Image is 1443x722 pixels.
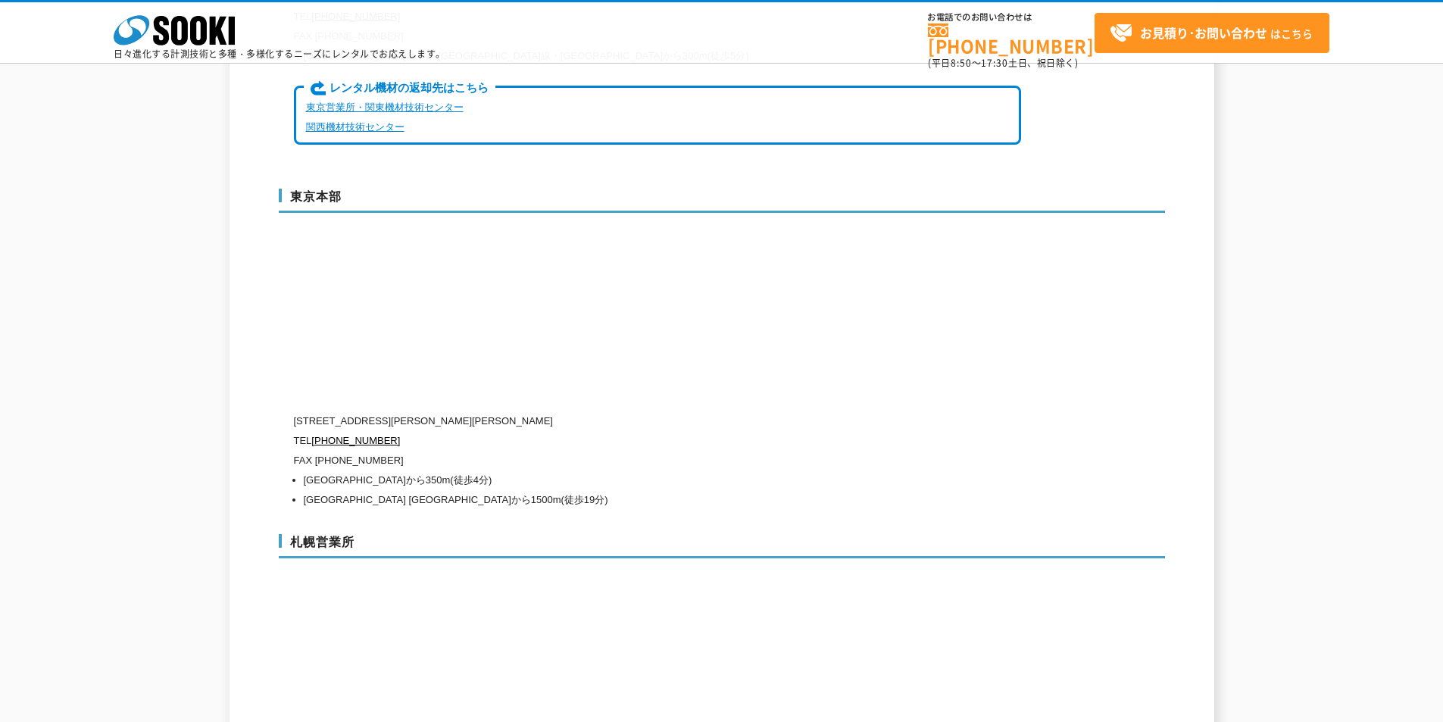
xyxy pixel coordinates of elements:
[1110,22,1313,45] span: はこちら
[951,56,972,70] span: 8:50
[1095,13,1329,53] a: お見積り･お問い合わせはこちら
[928,13,1095,22] span: お電話でのお問い合わせは
[279,189,1165,213] h3: 東京本部
[311,435,400,446] a: [PHONE_NUMBER]
[294,451,1021,470] p: FAX [PHONE_NUMBER]
[306,102,464,113] a: 東京営業所・関東機材技術センター
[294,411,1021,431] p: [STREET_ADDRESS][PERSON_NAME][PERSON_NAME]
[114,49,445,58] p: 日々進化する計測技術と多種・多様化するニーズにレンタルでお応えします。
[304,80,495,97] span: レンタル機材の返却先はこちら
[304,490,1021,510] li: [GEOGRAPHIC_DATA] [GEOGRAPHIC_DATA]から1500m(徒歩19分)
[928,56,1078,70] span: (平日 ～ 土日、祝日除く)
[928,23,1095,55] a: [PHONE_NUMBER]
[981,56,1008,70] span: 17:30
[304,470,1021,490] li: [GEOGRAPHIC_DATA]から350m(徒歩4分)
[1140,23,1267,42] strong: お見積り･お問い合わせ
[279,534,1165,558] h3: 札幌営業所
[306,121,404,133] a: 関西機材技術センター
[294,431,1021,451] p: TEL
